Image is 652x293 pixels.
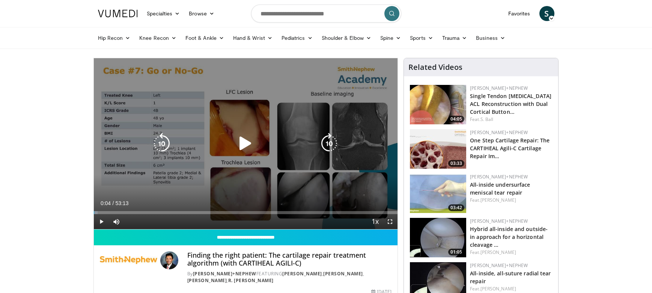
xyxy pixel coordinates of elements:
[193,270,256,277] a: [PERSON_NAME]+Nephew
[101,200,111,206] span: 0:04
[405,30,438,45] a: Sports
[470,116,552,123] div: Feat.
[282,270,322,277] a: [PERSON_NAME]
[480,249,516,255] a: [PERSON_NAME]
[100,251,157,269] img: Smith+Nephew
[448,204,464,211] span: 03:42
[470,181,530,196] a: All-inside undersurface meniscal tear repair
[470,174,528,180] a: [PERSON_NAME]+Nephew
[94,214,109,229] button: Play
[410,129,466,169] a: 03:33
[410,85,466,124] a: 04:05
[98,10,138,17] img: VuMedi Logo
[470,137,550,160] a: One Step Cartilage Repair: The CARTIHEAL Agili-C Cartilage Repair Im…
[470,129,528,136] a: [PERSON_NAME]+Nephew
[184,6,219,21] a: Browse
[376,30,405,45] a: Spine
[187,251,392,267] h4: Finding the right patient: The cartilage repair treatment algorithm (with CARTIHEAL AGILI-C)
[438,30,472,45] a: Trauma
[94,211,398,214] div: Progress Bar
[470,92,551,115] a: Single Tendon [MEDICAL_DATA] ACL Reconstruction with Dual Cortical Button…
[317,30,376,45] a: Shoulder & Elbow
[251,5,401,23] input: Search topics, interventions
[448,160,464,167] span: 03:33
[408,63,462,72] h4: Related Videos
[470,285,552,292] div: Feat.
[480,116,494,122] a: S. Ball
[181,30,229,45] a: Foot & Ankle
[93,30,135,45] a: Hip Recon
[470,218,528,224] a: [PERSON_NAME]+Nephew
[410,85,466,124] img: 47fc3831-2644-4472-a478-590317fb5c48.150x105_q85_crop-smart_upscale.jpg
[410,218,466,257] a: 01:05
[410,218,466,257] img: 364c13b8-bf65-400b-a941-5a4a9c158216.150x105_q85_crop-smart_upscale.jpg
[470,85,528,91] a: [PERSON_NAME]+Nephew
[113,200,114,206] span: /
[448,249,464,255] span: 01:05
[470,262,528,269] a: [PERSON_NAME]+Nephew
[94,58,398,230] video-js: Video Player
[470,249,552,256] div: Feat.
[480,285,516,292] a: [PERSON_NAME]
[187,277,227,284] a: [PERSON_NAME]
[539,6,554,21] a: S
[470,197,552,204] div: Feat.
[229,30,277,45] a: Hand & Wrist
[109,214,124,229] button: Mute
[160,251,178,269] img: Avatar
[410,174,466,213] img: 02c34c8e-0ce7-40b9-85e3-cdd59c0970f9.150x105_q85_crop-smart_upscale.jpg
[410,129,466,169] img: 781f413f-8da4-4df1-9ef9-bed9c2d6503b.150x105_q85_crop-smart_upscale.jpg
[187,270,392,284] div: By FEATURING , , ,
[323,270,363,277] a: [PERSON_NAME]
[410,174,466,213] a: 03:42
[135,30,181,45] a: Knee Recon
[367,214,382,229] button: Playback Rate
[471,30,510,45] a: Business
[504,6,535,21] a: Favorites
[277,30,317,45] a: Pediatrics
[480,197,516,203] a: [PERSON_NAME]
[382,214,398,229] button: Fullscreen
[470,270,551,285] a: All-inside, all-suture radial tear repair
[228,277,274,284] a: R. [PERSON_NAME]
[142,6,185,21] a: Specialties
[115,200,128,206] span: 53:13
[448,116,464,122] span: 04:05
[470,225,548,248] a: Hybrid all-inside and outside-in approach for a horizontal cleavage …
